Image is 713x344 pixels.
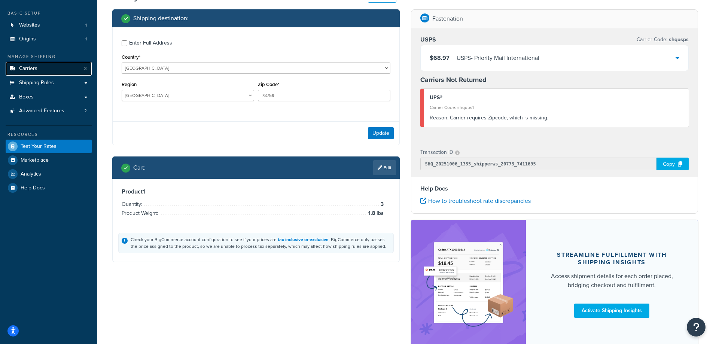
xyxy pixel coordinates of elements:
[19,36,36,42] span: Origins
[122,200,144,208] span: Quantity:
[85,36,87,42] span: 1
[366,209,384,218] span: 1.8 lbs
[19,108,64,114] span: Advanced Features
[422,231,515,338] img: feature-image-si-e24932ea9b9fcd0ff835db86be1ff8d589347e8876e1638d903ea230a36726be.png
[420,197,531,205] a: How to troubleshoot rate discrepancies
[420,75,487,85] strong: Carriers Not Returned
[6,90,92,104] a: Boxes
[21,171,41,177] span: Analytics
[19,80,54,86] span: Shipping Rules
[122,82,137,87] label: Region
[85,22,87,28] span: 1
[21,157,49,164] span: Marketplace
[430,114,448,122] span: Reason:
[6,32,92,46] li: Origins
[368,127,394,139] button: Update
[6,54,92,60] div: Manage Shipping
[574,304,649,318] a: Activate Shipping Insights
[430,92,683,103] div: UPS®
[278,236,329,243] a: tax inclusive or exclusive
[258,82,279,87] label: Zip Code*
[430,113,683,123] div: Carrier requires Zipcode, which is missing.
[84,108,87,114] span: 2
[373,160,396,175] a: Edit
[122,40,127,46] input: Enter Full Address
[21,143,57,150] span: Test Your Rates
[122,188,390,195] h3: Product 1
[21,185,45,191] span: Help Docs
[420,147,453,158] p: Transaction ID
[430,102,683,113] div: Carrier Code: shqups1
[6,18,92,32] li: Websites
[432,13,463,24] p: Fastenation
[430,54,450,62] span: $68.97
[6,10,92,16] div: Basic Setup
[6,62,92,76] li: Carriers
[687,318,706,337] button: Open Resource Center
[379,200,384,209] span: 3
[133,15,189,22] h2: Shipping destination :
[544,251,680,266] div: Streamline Fulfillment with Shipping Insights
[84,66,87,72] span: 3
[19,22,40,28] span: Websites
[19,66,37,72] span: Carriers
[656,158,689,170] div: Copy
[133,164,146,171] h2: Cart :
[6,167,92,181] a: Analytics
[420,184,689,193] h4: Help Docs
[6,181,92,195] a: Help Docs
[6,104,92,118] a: Advanced Features2
[6,18,92,32] a: Websites1
[6,153,92,167] a: Marketplace
[122,209,160,217] span: Product Weight:
[6,131,92,138] div: Resources
[420,36,436,43] h3: USPS
[637,34,689,45] p: Carrier Code:
[457,53,539,63] div: USPS - Priority Mail International
[122,54,140,60] label: Country*
[19,94,34,100] span: Boxes
[6,76,92,90] a: Shipping Rules
[129,38,172,48] div: Enter Full Address
[6,104,92,118] li: Advanced Features
[131,236,390,250] div: Check your BigCommerce account configuration to see if your prices are . BigCommerce only passes ...
[667,36,689,43] span: shqusps
[6,140,92,153] a: Test Your Rates
[6,62,92,76] a: Carriers3
[544,272,680,290] div: Access shipment details for each order placed, bridging checkout and fulfillment.
[6,32,92,46] a: Origins1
